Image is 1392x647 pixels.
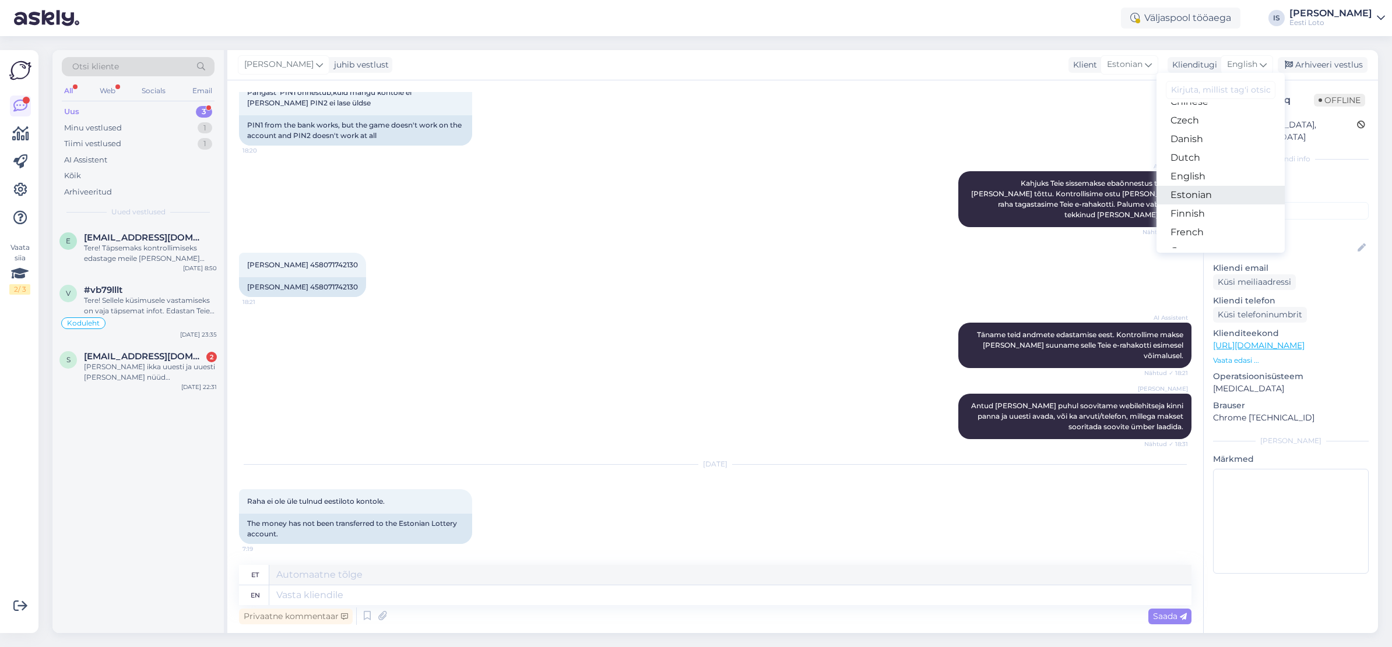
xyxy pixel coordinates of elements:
span: #vb79lllt [84,285,122,295]
span: s [66,355,71,364]
p: Chrome [TECHNICAL_ID] [1213,412,1369,424]
span: Koduleht [67,320,100,327]
div: [PERSON_NAME] [1289,9,1372,18]
span: Nähtud ✓ 18:20 [1143,228,1188,236]
div: 3 [196,106,212,118]
div: All [62,83,75,98]
p: Vaata edasi ... [1213,355,1369,366]
div: 2 / 3 [9,284,30,295]
div: Kõik [64,170,81,182]
div: Kliendi info [1213,154,1369,164]
a: Danish [1157,130,1285,149]
p: Kliendi nimi [1213,224,1369,236]
div: Tere! Täpsemaks kontrollimiseks edastage meile [PERSON_NAME] isikukood. [84,243,217,264]
div: AI Assistent [64,154,107,166]
div: 1 [198,138,212,150]
div: IS [1268,10,1285,26]
span: savelin@gmail.com [84,351,205,362]
span: Estonian [1107,58,1143,71]
span: Nähtud ✓ 18:31 [1144,440,1188,448]
div: [GEOGRAPHIC_DATA], [GEOGRAPHIC_DATA] [1217,119,1357,143]
div: Socials [139,83,168,98]
p: Märkmed [1213,453,1369,465]
div: en [251,585,260,605]
span: v [66,289,71,298]
div: Arhiveeritud [64,186,112,198]
a: English [1157,167,1285,186]
div: The money has not been transferred to the Estonian Lottery account. [239,514,472,544]
div: Tiimi vestlused [64,138,121,150]
span: [PERSON_NAME] 458071742130 [247,260,358,269]
input: Lisa tag [1213,202,1369,220]
span: Antud [PERSON_NAME] puhul soovitame webilehitseja kinni panna ja uuesti avada, või ka arvuti/tele... [971,401,1185,431]
p: Kliendi telefon [1213,295,1369,307]
span: 18:21 [242,298,286,306]
a: French [1157,223,1285,242]
div: Privaatne kommentaar [239,609,353,624]
div: juhib vestlust [329,59,389,71]
div: Web [97,83,118,98]
span: Uued vestlused [111,207,166,217]
span: Nähtud ✓ 18:21 [1144,369,1188,377]
div: [DATE] 22:31 [181,383,217,391]
div: [DATE] [239,459,1191,469]
span: [PERSON_NAME] [1138,384,1188,393]
span: e [66,236,71,245]
p: Kliendi email [1213,262,1369,274]
a: [PERSON_NAME]Eesti Loto [1289,9,1385,27]
div: Minu vestlused [64,122,122,134]
p: Brauser [1213,399,1369,412]
div: Vaata siia [9,242,30,295]
a: Dutch [1157,149,1285,167]
p: [MEDICAL_DATA] [1213,383,1369,395]
a: Estonian [1157,186,1285,204]
div: [DATE] 23:35 [180,330,217,339]
div: et [251,565,259,585]
div: [DATE] 8:50 [183,264,217,273]
a: [URL][DOMAIN_NAME] [1213,340,1305,351]
a: Finnish [1157,204,1285,223]
div: [PERSON_NAME] [1213,436,1369,446]
span: English [1227,58,1257,71]
span: [PERSON_NAME] [244,58,314,71]
div: Arhiveeri vestlus [1278,57,1368,73]
img: Askly Logo [9,59,31,82]
span: 7:19 [242,545,286,553]
div: Uus [64,106,79,118]
a: German [1157,242,1285,260]
div: Küsi meiliaadressi [1213,274,1296,290]
span: Offline [1314,94,1365,107]
div: Väljaspool tööaega [1121,8,1240,29]
span: Otsi kliente [72,61,119,73]
div: [PERSON_NAME] ikka uuesti ja uuesti [PERSON_NAME] nüüd [PERSON_NAME] aru, et vaatasin loosinumbre... [84,362,217,383]
div: PIN1 from the bank works, but the game doesn't work on the account and PIN2 doesn't work at all [239,115,472,146]
a: Czech [1157,111,1285,130]
span: Täname teid andmete edastamise eest. Kontrollime makse [PERSON_NAME] suuname selle Teie e-rahakot... [977,330,1185,360]
input: Lisa nimi [1214,242,1355,254]
span: endlakore48@gmail.com [84,232,205,243]
span: AI Assistent [1144,162,1188,171]
p: Operatsioonisüsteem [1213,370,1369,383]
div: Klienditugi [1168,59,1217,71]
p: Klienditeekond [1213,327,1369,340]
span: Saada [1153,611,1187,621]
div: Email [190,83,215,98]
div: Küsi telefoninumbrit [1213,307,1307,323]
div: [PERSON_NAME] 458071742130 [239,277,366,297]
div: 2 [206,352,217,362]
p: Kliendi tag'id [1213,171,1369,183]
span: Kahjuks Teie sissemakse ebaõnnestus tehnilise [PERSON_NAME] tõttu. Kontrollisime ostu [PERSON_NAM... [971,179,1185,219]
span: Raha ei ole üle tulnud eestiloto kontole. [247,497,385,505]
input: Kirjuta, millist tag'i otsid [1166,81,1275,99]
div: 1 [198,122,212,134]
div: Tere! Sellele küsimusele vastamiseks on vaja täpsemat infot. Edastan Teie küsimuse kolleegile, ke... [84,295,217,316]
span: 18:20 [242,146,286,155]
span: AI Assistent [1144,313,1188,322]
div: Eesti Loto [1289,18,1372,27]
div: Klient [1068,59,1097,71]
